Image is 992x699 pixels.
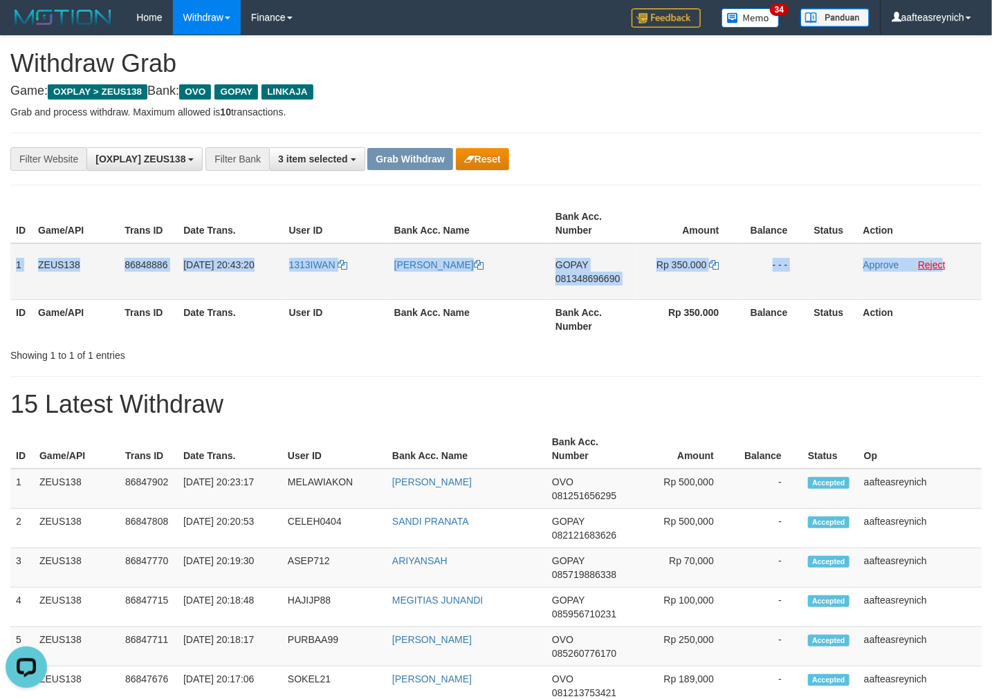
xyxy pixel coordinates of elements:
[552,608,616,619] span: Copy 085956710231 to clipboard
[809,204,858,243] th: Status
[48,84,147,100] span: OXPLAY > ZEUS138
[10,299,33,339] th: ID
[367,148,452,170] button: Grab Withdraw
[10,343,403,362] div: Showing 1 to 1 of 1 entries
[10,147,86,171] div: Filter Website
[10,243,33,300] td: 1
[10,469,34,509] td: 1
[392,595,483,606] a: MEGITIAS JUNANDI
[34,627,120,667] td: ZEUS138
[735,627,802,667] td: -
[34,588,120,627] td: ZEUS138
[656,259,706,270] span: Rp 350.000
[220,106,231,118] strong: 10
[552,687,616,698] span: Copy 081213753421 to clipboard
[10,84,982,98] h4: Game: Bank:
[178,469,282,509] td: [DATE] 20:23:17
[178,627,282,667] td: [DATE] 20:18:17
[552,530,616,541] span: Copy 082121683626 to clipboard
[389,299,550,339] th: Bank Acc. Name
[289,259,336,270] span: 1313IWAN
[552,648,616,659] span: Copy 085260776170 to clipboard
[178,588,282,627] td: [DATE] 20:18:48
[550,299,636,339] th: Bank Acc. Number
[34,548,120,588] td: ZEUS138
[552,516,585,527] span: GOPAY
[555,259,588,270] span: GOPAY
[269,147,365,171] button: 3 item selected
[10,548,34,588] td: 3
[735,429,802,469] th: Balance
[282,429,387,469] th: User ID
[34,469,120,509] td: ZEUS138
[552,634,573,645] span: OVO
[800,8,870,27] img: panduan.png
[178,299,283,339] th: Date Trans.
[709,259,719,270] a: Copy 350000 to clipboard
[120,429,178,469] th: Trans ID
[858,299,982,339] th: Action
[34,509,120,548] td: ZEUS138
[125,259,167,270] span: 86848886
[33,299,119,339] th: Game/API
[282,509,387,548] td: CELEH0404
[858,588,982,627] td: aafteasreynich
[179,84,211,100] span: OVO
[178,509,282,548] td: [DATE] 20:20:53
[808,516,849,528] span: Accepted
[120,469,178,509] td: 86847902
[735,548,802,588] td: -
[178,429,282,469] th: Date Trans.
[10,105,982,119] p: Grab and process withdraw. Maximum allowed is transactions.
[119,204,178,243] th: Trans ID
[261,84,313,100] span: LINKAJA
[178,548,282,588] td: [DATE] 20:19:30
[86,147,203,171] button: [OXPLAY] ZEUS138
[33,204,119,243] th: Game/API
[918,259,946,270] a: Reject
[33,243,119,300] td: ZEUS138
[740,243,808,300] td: - - -
[735,469,802,509] td: -
[632,429,735,469] th: Amount
[10,204,33,243] th: ID
[632,509,735,548] td: Rp 500,000
[858,548,982,588] td: aafteasreynich
[722,8,780,28] img: Button%20Memo.svg
[808,595,849,607] span: Accepted
[6,6,47,47] button: Open LiveChat chat widget
[10,50,982,77] h1: Withdraw Grab
[282,627,387,667] td: PURBAA99
[392,673,472,684] a: [PERSON_NAME]
[95,153,185,165] span: [OXPLAY] ZEUS138
[808,674,849,686] span: Accepted
[552,476,573,487] span: OVO
[735,509,802,548] td: -
[809,299,858,339] th: Status
[735,588,802,627] td: -
[10,429,34,469] th: ID
[178,204,283,243] th: Date Trans.
[183,259,254,270] span: [DATE] 20:43:20
[636,204,740,243] th: Amount
[120,627,178,667] td: 86847711
[546,429,632,469] th: Bank Acc. Number
[10,391,982,418] h1: 15 Latest Withdraw
[387,429,546,469] th: Bank Acc. Name
[282,548,387,588] td: ASEP712
[284,299,389,339] th: User ID
[858,204,982,243] th: Action
[282,469,387,509] td: MELAWIAKON
[858,509,982,548] td: aafteasreynich
[808,556,849,568] span: Accepted
[632,548,735,588] td: Rp 70,000
[740,299,808,339] th: Balance
[740,204,808,243] th: Balance
[392,634,472,645] a: [PERSON_NAME]
[392,516,469,527] a: SANDI PRANATA
[394,259,484,270] a: [PERSON_NAME]
[120,509,178,548] td: 86847808
[205,147,269,171] div: Filter Bank
[552,673,573,684] span: OVO
[392,476,472,487] a: [PERSON_NAME]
